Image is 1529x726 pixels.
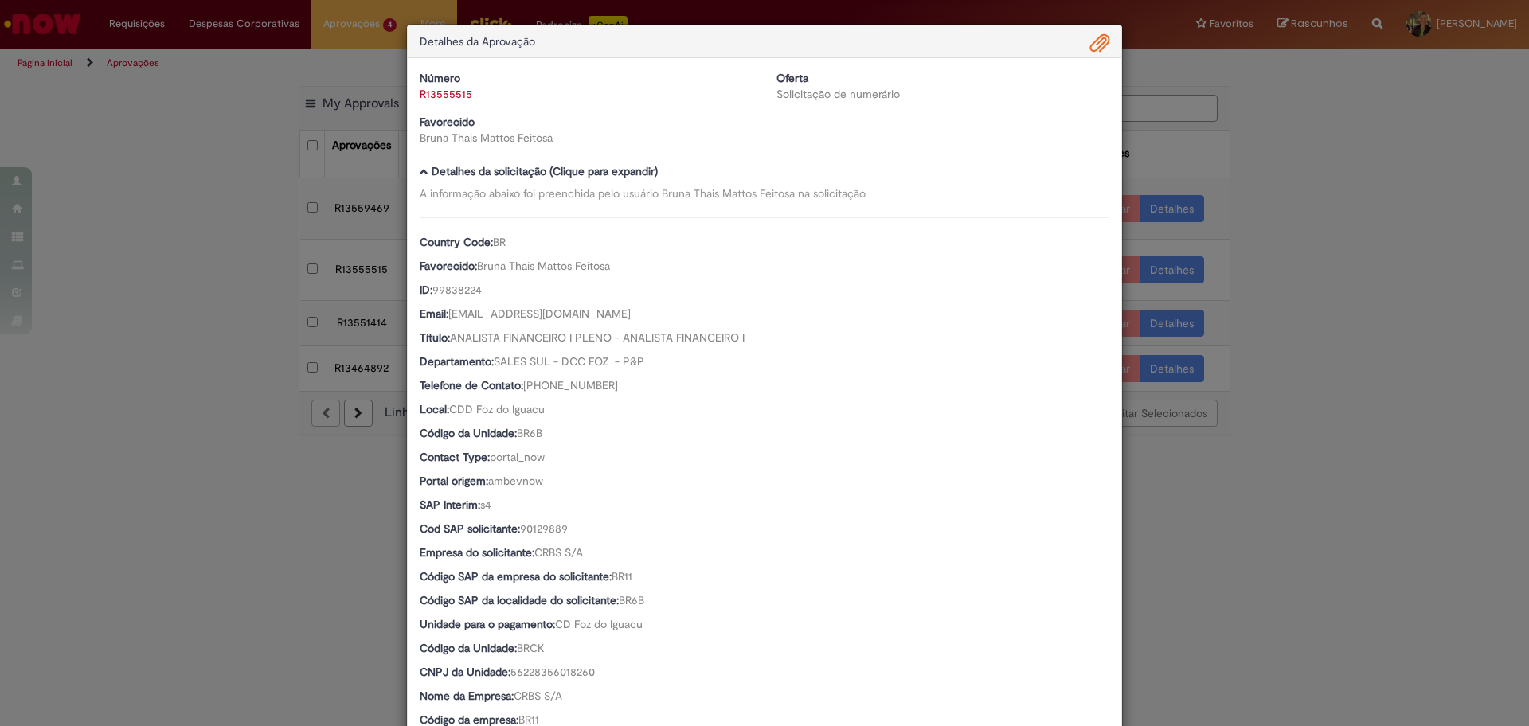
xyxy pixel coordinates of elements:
b: Código da Unidade: [420,641,517,655]
b: Telefone de Contato: [420,378,523,392]
span: ambevnow [488,474,543,488]
b: Código SAP da empresa do solicitante: [420,569,612,584]
span: ANALISTA FINANCEIRO I PLENO - ANALISTA FINANCEIRO I [450,330,745,345]
span: CRBS S/A [534,545,583,560]
span: Bruna Thais Mattos Feitosa [477,259,610,273]
b: Título: [420,330,450,345]
b: Local: [420,402,449,416]
b: ID: [420,283,432,297]
b: Unidade para o pagamento: [420,617,555,631]
h5: Detalhes da solicitação (Clique para expandir) [420,166,1109,178]
b: Portal origem: [420,474,488,488]
b: Código SAP da localidade do solicitante: [420,593,619,607]
span: 99838224 [432,283,482,297]
span: BR6B [517,426,542,440]
span: [EMAIL_ADDRESS][DOMAIN_NAME] [448,306,631,321]
span: portal_now [490,450,545,464]
span: BR6B [619,593,644,607]
span: BR11 [612,569,632,584]
div: Solicitação de numerário [776,86,1109,102]
b: Favorecido: [420,259,477,273]
b: CNPJ da Unidade: [420,665,510,679]
div: A informação abaixo foi preenchida pelo usuário Bruna Thais Mattos Feitosa na solicitação [420,185,1109,201]
span: BRCK [517,641,545,655]
span: CD Foz do Iguacu [555,617,643,631]
span: BR [493,235,506,249]
div: Bruna Thais Mattos Feitosa [420,130,753,146]
b: Email: [420,306,448,321]
b: SAP Interim: [420,498,480,512]
span: 56228356018260 [510,665,595,679]
b: Departamento: [420,354,494,369]
b: Código da Unidade: [420,426,517,440]
b: Número [420,71,460,85]
b: Empresa do solicitante: [420,545,534,560]
span: s4 [480,498,491,512]
b: Nome da Empresa: [420,689,514,703]
span: Detalhes da Aprovação [420,34,535,49]
span: CDD Foz do Iguacu [449,402,545,416]
span: CRBS S/A [514,689,562,703]
a: R13555515 [420,87,472,101]
b: Oferta [776,71,808,85]
b: Favorecido [420,115,475,129]
b: Country Code: [420,235,493,249]
b: Cod SAP solicitante: [420,521,520,536]
span: 90129889 [520,521,568,536]
b: Detalhes da solicitação (Clique para expandir) [432,164,658,178]
span: [PHONE_NUMBER] [523,378,618,392]
span: SALES SUL - DCC FOZ - P&P [494,354,644,369]
b: Contact Type: [420,450,490,464]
